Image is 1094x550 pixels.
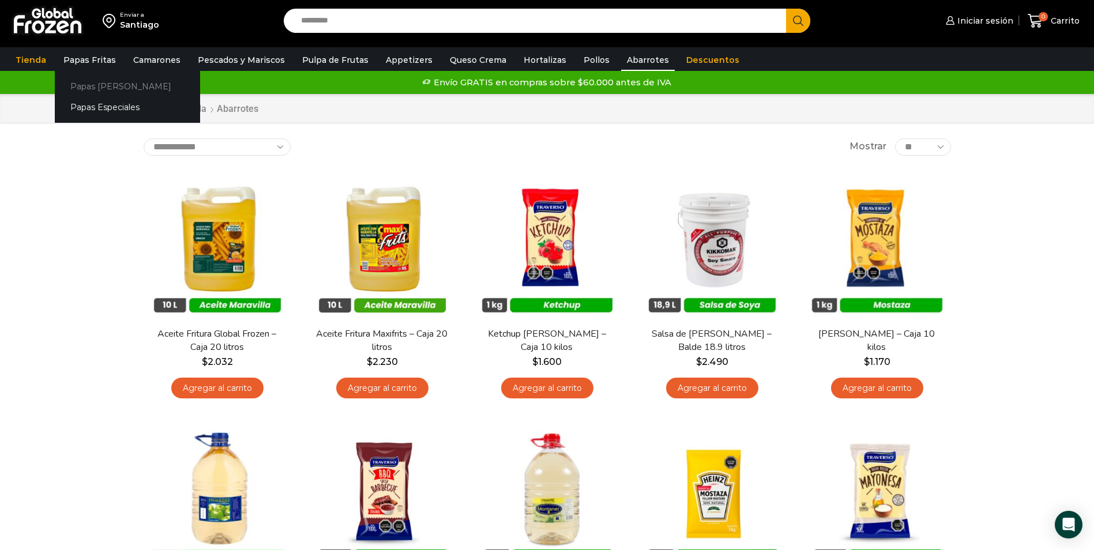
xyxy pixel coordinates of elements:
button: Search button [786,9,810,33]
a: Agregar al carrito: “Ketchup Traverso - Caja 10 kilos” [501,378,593,399]
a: Iniciar sesión [943,9,1013,32]
span: $ [864,356,870,367]
span: $ [202,356,208,367]
nav: Breadcrumb [144,103,258,116]
bdi: 1.170 [864,356,890,367]
a: Ketchup [PERSON_NAME] – Caja 10 kilos [480,327,613,354]
a: Agregar al carrito: “Aceite Fritura Maxifrits - Caja 20 litros” [336,378,428,399]
a: Agregar al carrito: “Salsa de Soya Kikkoman - Balde 18.9 litros” [666,378,758,399]
h1: Abarrotes [217,103,258,114]
bdi: 2.230 [367,356,398,367]
a: Camarones [127,49,186,71]
a: Pulpa de Frutas [296,49,374,71]
span: $ [532,356,538,367]
span: Iniciar sesión [954,15,1013,27]
div: Open Intercom Messenger [1055,511,1082,538]
a: 0 Carrito [1025,7,1082,35]
a: Tienda [10,49,52,71]
a: Hortalizas [518,49,572,71]
a: [PERSON_NAME] – Caja 10 kilos [810,327,943,354]
a: Aceite Fritura Global Frozen – Caja 20 litros [151,327,283,354]
bdi: 1.600 [532,356,562,367]
div: Enviar a [120,11,159,19]
img: address-field-icon.svg [103,11,120,31]
a: Agregar al carrito: “Aceite Fritura Global Frozen – Caja 20 litros” [171,378,264,399]
a: Descuentos [681,49,745,71]
bdi: 2.490 [696,356,728,367]
span: $ [367,356,373,367]
a: Appetizers [380,49,438,71]
a: Queso Crema [444,49,512,71]
span: 0 [1039,12,1048,21]
bdi: 2.032 [202,356,233,367]
a: Pescados y Mariscos [192,49,291,71]
a: Aceite Fritura Maxifrits – Caja 20 litros [315,327,448,354]
a: Papas [PERSON_NAME] [55,76,200,97]
a: Pollos [578,49,615,71]
div: Santiago [120,19,159,31]
span: $ [696,356,702,367]
span: Mostrar [849,140,886,153]
a: Abarrotes [621,49,675,71]
a: Agregar al carrito: “Mostaza Traverso - Caja 10 kilos” [831,378,923,399]
select: Pedido de la tienda [144,138,291,156]
a: Salsa de [PERSON_NAME] – Balde 18.9 litros [645,327,778,354]
span: Carrito [1048,15,1080,27]
a: Papas Especiales [55,97,200,118]
a: Papas Fritas [58,49,122,71]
